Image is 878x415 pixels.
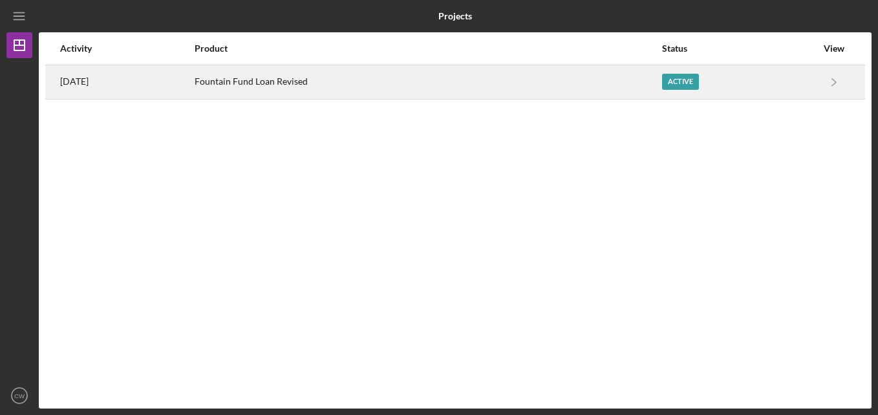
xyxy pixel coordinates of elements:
text: CW [14,392,25,399]
div: Product [195,43,661,54]
b: Projects [438,11,472,21]
div: Fountain Fund Loan Revised [195,66,661,98]
div: View [818,43,850,54]
div: Active [662,74,699,90]
div: Status [662,43,817,54]
button: CW [6,383,32,409]
time: 2025-06-24 19:41 [60,76,89,87]
div: Activity [60,43,193,54]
